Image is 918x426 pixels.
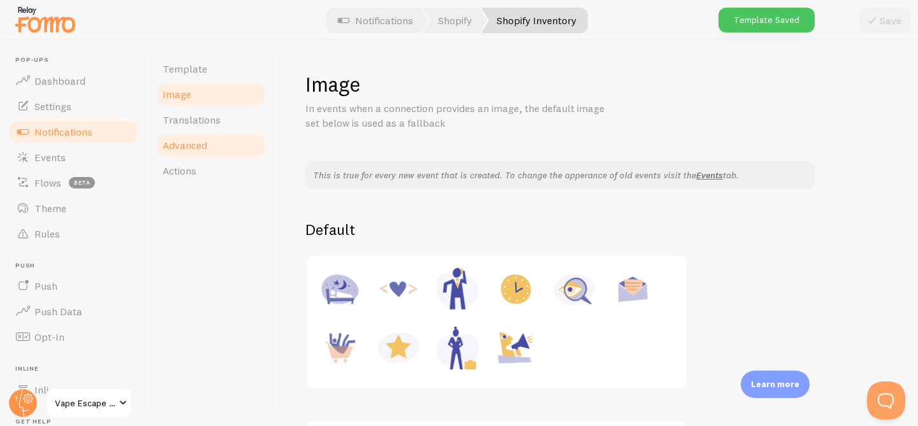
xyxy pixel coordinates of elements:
[374,265,423,313] img: Code
[155,132,266,158] a: Advanced
[718,8,815,32] div: Template Saved
[316,323,364,372] img: Purchase
[155,56,266,82] a: Template
[8,145,139,170] a: Events
[8,195,139,221] a: Theme
[609,265,657,313] img: Newsletter
[55,395,115,411] span: Vape Escape [GEOGRAPHIC_DATA]
[316,265,364,313] img: Accommodation
[374,323,423,372] img: Rating
[34,202,66,215] span: Theme
[751,378,799,390] p: Learn more
[741,371,810,398] div: Learn more
[34,151,66,164] span: Events
[34,280,57,292] span: Push
[433,323,481,372] img: Female Executive
[8,273,139,299] a: Push
[155,82,266,107] a: Image
[46,388,132,418] a: Vape Escape [GEOGRAPHIC_DATA]
[34,176,61,189] span: Flows
[492,323,540,372] img: Shoutout
[696,169,723,181] a: Events
[8,221,139,246] a: Rules
[155,158,266,183] a: Actions
[34,383,59,396] span: Inline
[15,418,139,426] span: Get Help
[492,265,540,313] img: Appointment
[8,94,139,119] a: Settings
[163,62,207,75] span: Template
[163,88,191,101] span: Image
[155,107,266,132] a: Translations
[433,265,481,313] img: Male Executive
[15,262,139,270] span: Push
[8,119,139,145] a: Notifications
[163,139,207,152] span: Advanced
[69,177,95,188] span: beta
[34,100,71,113] span: Settings
[867,381,905,420] iframe: Help Scout Beacon - Open
[305,220,887,239] h2: Default
[313,169,808,181] p: This is true for every new event that is created. To change the apperance of old events visit the...
[8,170,139,195] a: Flows beta
[34,227,60,240] span: Rules
[550,265,599,313] img: Inquiry
[8,299,139,324] a: Push Data
[163,113,221,126] span: Translations
[15,365,139,373] span: Inline
[34,330,64,343] span: Opt-In
[34,125,92,138] span: Notifications
[15,56,139,64] span: Pop-ups
[8,68,139,94] a: Dashboard
[13,3,77,36] img: fomo-relay-logo-orange.svg
[34,305,82,318] span: Push Data
[305,101,611,131] p: In events when a connection provides an image, the default image set below is used as a fallback
[8,324,139,350] a: Opt-In
[305,71,887,97] h1: Image
[163,164,196,177] span: Actions
[8,377,139,402] a: Inline
[34,75,85,87] span: Dashboard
